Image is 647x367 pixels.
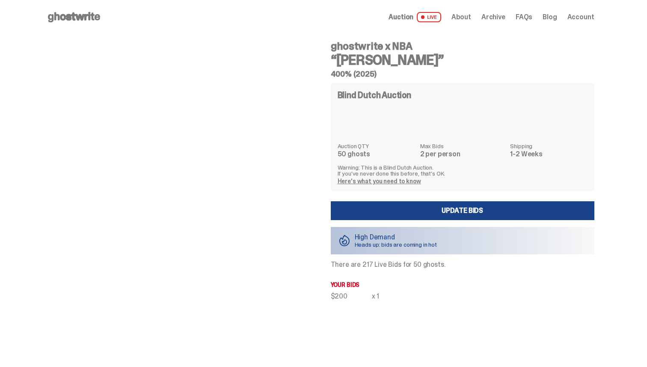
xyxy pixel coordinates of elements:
[331,201,594,220] a: Update Bids
[331,70,594,78] h5: 400% (2025)
[451,14,471,21] a: About
[420,151,505,158] dd: 2 per person
[331,41,594,51] h4: ghostwrite x NBA
[510,151,587,158] dd: 1-2 Weeks
[331,293,372,300] div: $200
[338,91,411,99] h4: Blind Dutch Auction
[338,164,588,176] p: Warning: This is a Blind Dutch Auction. If you’ve never done this before, that’s OK.
[481,14,505,21] a: Archive
[543,14,557,21] a: Blog
[338,143,415,149] dt: Auction QTY
[516,14,532,21] a: FAQs
[331,282,594,288] p: Your bids
[331,53,594,67] h3: “[PERSON_NAME]”
[389,12,441,22] a: Auction LIVE
[338,151,415,158] dd: 50 ghosts
[331,261,594,268] p: There are 217 Live Bids for 50 ghosts.
[372,293,380,300] div: x 1
[338,177,421,185] a: Here's what you need to know
[355,234,437,241] p: High Demand
[417,12,441,22] span: LIVE
[510,143,587,149] dt: Shipping
[420,143,505,149] dt: Max Bids
[355,242,437,248] p: Heads up: bids are coming in hot
[389,14,413,21] span: Auction
[567,14,594,21] a: Account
